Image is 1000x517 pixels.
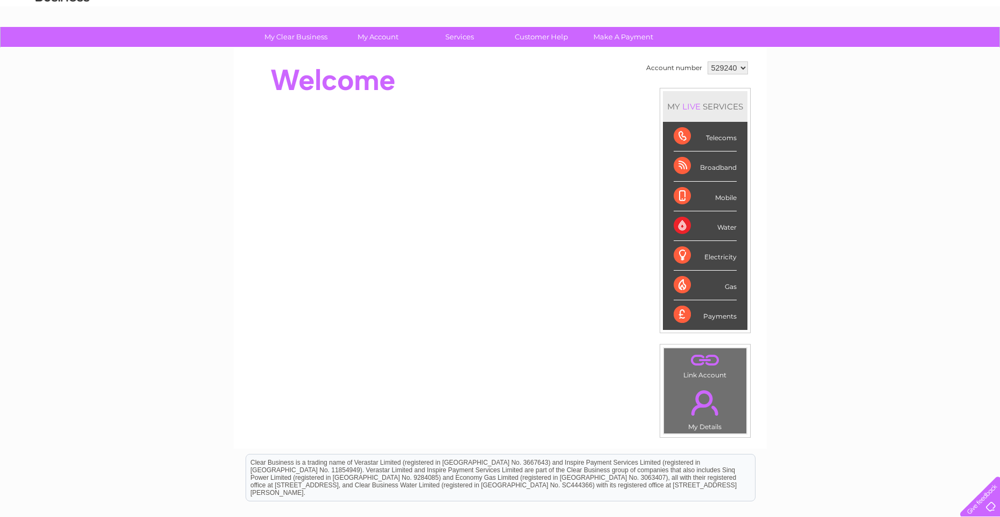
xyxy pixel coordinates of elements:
[644,59,705,77] td: Account number
[810,46,831,54] a: Water
[928,46,955,54] a: Contact
[663,381,747,434] td: My Details
[674,182,737,211] div: Mobile
[674,151,737,181] div: Broadband
[674,122,737,151] div: Telecoms
[868,46,900,54] a: Telecoms
[674,271,737,300] div: Gas
[837,46,861,54] a: Energy
[680,101,703,112] div: LIVE
[674,241,737,271] div: Electricity
[663,348,747,382] td: Link Account
[246,6,755,52] div: Clear Business is a trading name of Verastar Limited (registered in [GEOGRAPHIC_DATA] No. 3667643...
[906,46,922,54] a: Blog
[797,5,871,19] a: 0333 014 3131
[415,27,504,47] a: Services
[674,300,737,329] div: Payments
[663,91,747,122] div: MY SERVICES
[497,27,586,47] a: Customer Help
[674,211,737,241] div: Water
[667,384,744,422] a: .
[333,27,422,47] a: My Account
[964,46,990,54] a: Log out
[251,27,340,47] a: My Clear Business
[579,27,668,47] a: Make A Payment
[35,28,90,61] img: logo.png
[667,351,744,370] a: .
